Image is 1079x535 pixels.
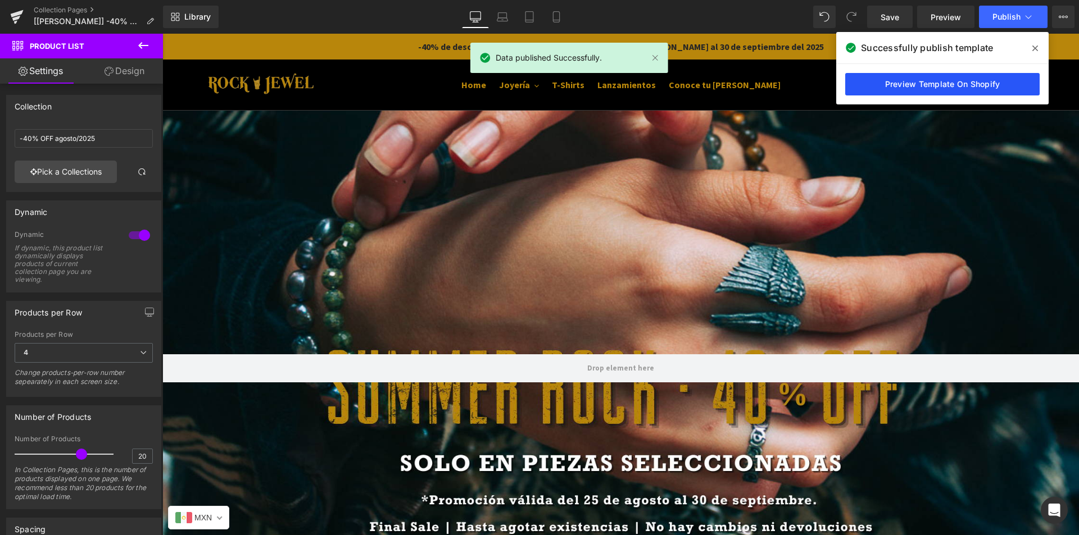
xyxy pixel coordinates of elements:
span: Library [184,12,211,22]
a: Conoce tu [PERSON_NAME] [501,43,624,60]
span: T-Shirts [389,45,422,57]
span: Joyería [337,45,368,57]
div: Products per Row [15,331,153,339]
button: Publish [979,6,1048,28]
span: Preview [931,11,961,23]
div: In Collection Pages, this is the number of products displayed on one page. We recommend less than... [15,465,153,509]
span: Data published Successfully. [496,52,602,64]
button: More [1052,6,1075,28]
a: Mobile [543,6,570,28]
span: Publish [992,12,1021,21]
div: Products per Row [15,301,82,317]
a: Design [84,58,165,84]
a: Preview [917,6,974,28]
span: Home [299,45,324,57]
button: Joyería [331,43,382,60]
div: Number of Products [15,435,153,443]
a: Desktop [462,6,489,28]
a: Pick a Collections [15,161,117,183]
a: T-Shirts [384,43,428,60]
a: Tablet [516,6,543,28]
div: Change products-per-row number sepearately in each screen size. [15,368,153,394]
a: Collection Pages [34,6,163,15]
button: Undo [813,6,836,28]
span: MXN [32,479,49,488]
span: Product List [30,42,84,51]
div: Dynamic [15,230,117,242]
span: Conoce tu [PERSON_NAME] [506,45,618,57]
div: If dynamic, this product list dynamically displays products of current collection page you are vi... [15,244,116,283]
div: Collection [15,95,52,111]
a: Laptop [489,6,516,28]
a: Home [293,43,329,60]
div: Number of Products [15,406,91,422]
a: Lanzamientos [429,43,499,60]
span: Lanzamientos [435,45,493,57]
div: Open Intercom Messenger [1041,497,1068,524]
a: Preview Template On Shopify [845,73,1040,95]
span: Save [881,11,899,23]
button: Redo [840,6,863,28]
div: Spacing [15,518,46,534]
b: 4 [24,348,28,356]
div: Dynamic [15,201,47,217]
span: Successfully publish template [861,41,993,54]
span: [[PERSON_NAME]] -40% OFF 08/2025 [34,17,142,26]
iframe: To enrich screen reader interactions, please activate Accessibility in Grammarly extension settings [162,34,1079,535]
a: New Library [163,6,219,28]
